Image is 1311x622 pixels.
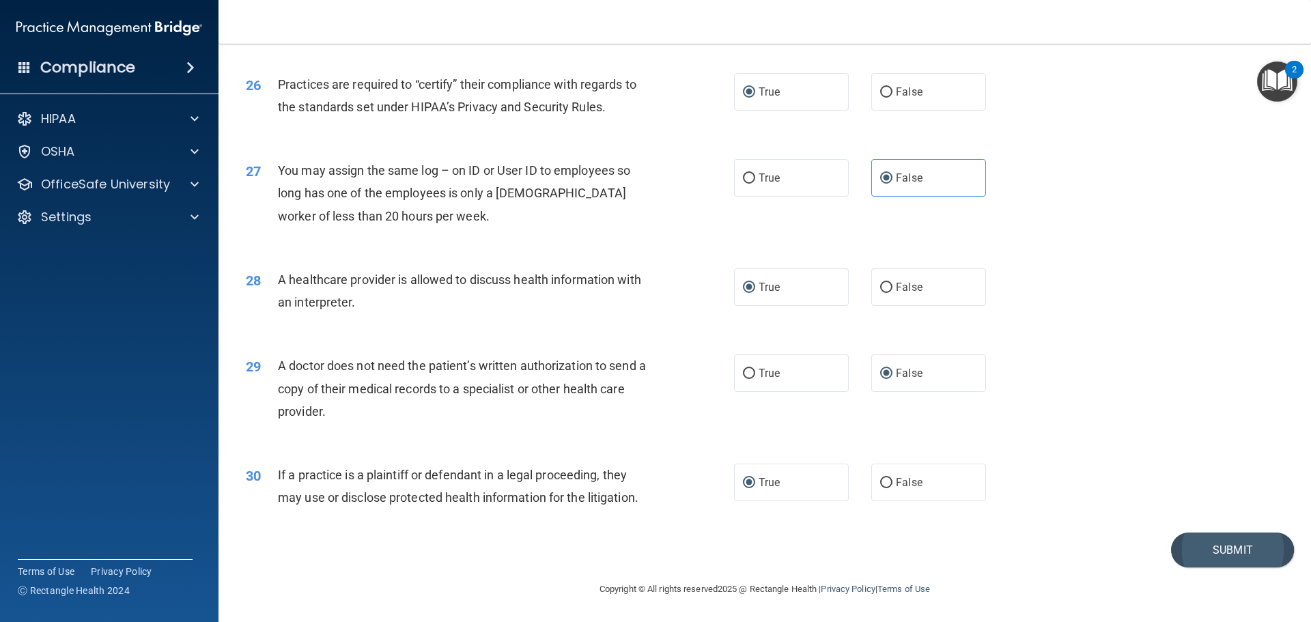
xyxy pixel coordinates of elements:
span: If a practice is a plaintiff or defendant in a legal proceeding, they may use or disclose protect... [278,468,638,505]
iframe: Drift Widget Chat Controller [1243,528,1295,580]
span: False [896,171,922,184]
a: Privacy Policy [821,584,875,594]
span: 29 [246,358,261,375]
button: Open Resource Center, 2 new notifications [1257,61,1297,102]
span: 28 [246,272,261,289]
a: Settings [16,209,199,225]
span: False [896,367,922,380]
span: True [759,281,780,294]
span: Practices are required to “certify” their compliance with regards to the standards set under HIPA... [278,77,636,114]
p: OfficeSafe University [41,176,170,193]
a: OSHA [16,143,199,160]
span: True [759,171,780,184]
span: True [759,476,780,489]
span: 27 [246,163,261,180]
input: True [743,283,755,293]
span: Ⓒ Rectangle Health 2024 [18,584,130,597]
input: True [743,87,755,98]
a: Terms of Use [877,584,930,594]
div: Copyright © All rights reserved 2025 @ Rectangle Health | | [516,567,1014,611]
a: Privacy Policy [91,565,152,578]
a: OfficeSafe University [16,176,199,193]
span: False [896,85,922,98]
span: True [759,85,780,98]
input: True [743,173,755,184]
img: PMB logo [16,14,202,42]
input: False [880,87,892,98]
input: False [880,283,892,293]
input: True [743,478,755,488]
p: Settings [41,209,91,225]
h4: Compliance [40,58,135,77]
span: 26 [246,77,261,94]
div: 2 [1292,70,1297,87]
input: True [743,369,755,379]
span: False [896,281,922,294]
span: You may assign the same log – on ID or User ID to employees so long has one of the employees is o... [278,163,630,223]
a: Terms of Use [18,565,74,578]
span: False [896,476,922,489]
a: HIPAA [16,111,199,127]
input: False [880,478,892,488]
p: OSHA [41,143,75,160]
button: Submit [1171,533,1294,567]
input: False [880,173,892,184]
span: A doctor does not need the patient’s written authorization to send a copy of their medical record... [278,358,646,418]
span: True [759,367,780,380]
span: A healthcare provider is allowed to discuss health information with an interpreter. [278,272,641,309]
input: False [880,369,892,379]
p: HIPAA [41,111,76,127]
span: 30 [246,468,261,484]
